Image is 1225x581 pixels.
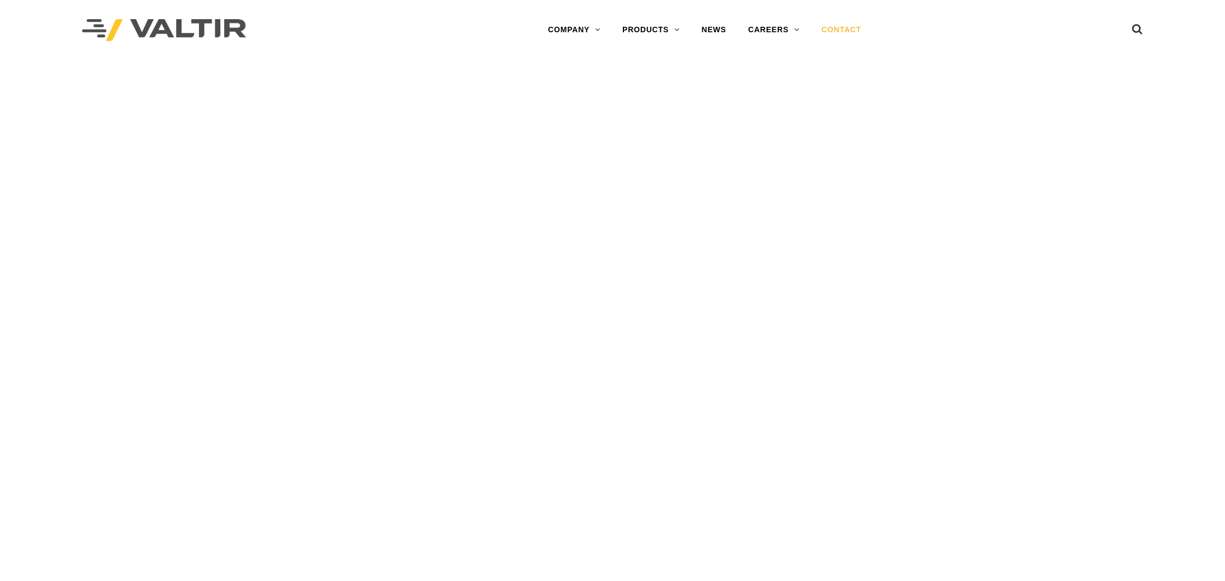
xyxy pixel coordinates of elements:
[691,19,737,41] a: NEWS
[611,19,691,41] a: PRODUCTS
[737,19,810,41] a: CAREERS
[82,19,246,42] img: Valtir
[810,19,872,41] a: CONTACT
[537,19,611,41] a: COMPANY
